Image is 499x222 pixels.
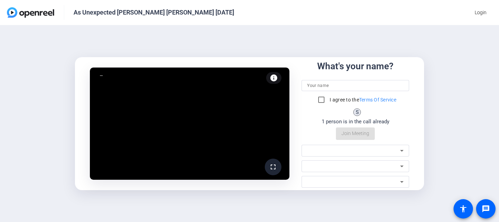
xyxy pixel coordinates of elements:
mat-icon: accessibility [459,205,467,213]
div: What's your name? [317,60,394,73]
label: I agree to the [328,96,396,103]
span: Login [475,9,487,16]
img: OpenReel logo [7,7,54,18]
mat-icon: fullscreen [269,163,277,171]
div: As Unexpected [PERSON_NAME] [PERSON_NAME] [DATE] [74,8,234,17]
input: Your name [307,81,404,90]
div: S [353,108,361,116]
mat-icon: message [482,205,490,213]
mat-icon: info [270,74,278,82]
button: Login [469,6,492,19]
a: Terms Of Service [359,97,396,103]
div: 1 person is in the call already [322,118,389,126]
